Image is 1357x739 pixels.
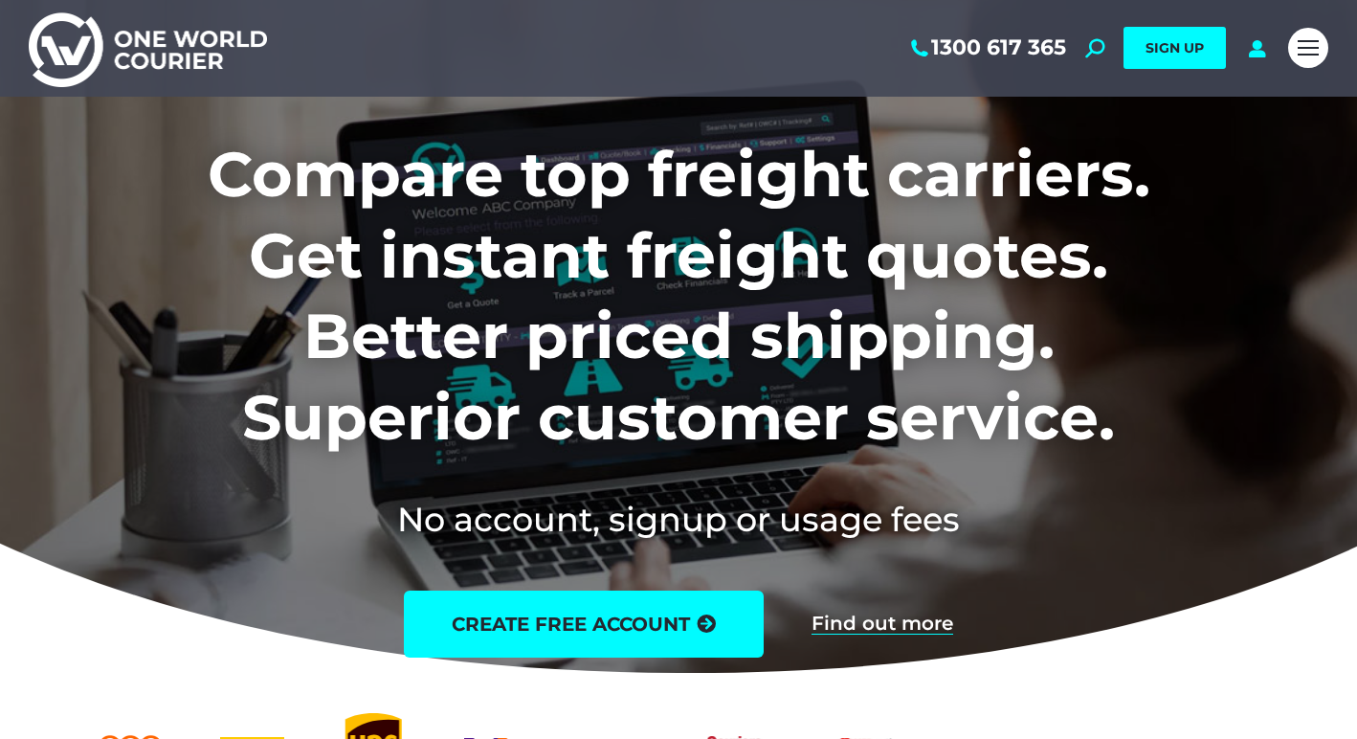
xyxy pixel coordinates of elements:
[81,496,1277,543] h2: No account, signup or usage fees
[1146,39,1204,56] span: SIGN UP
[907,35,1066,60] a: 1300 617 365
[812,614,953,635] a: Find out more
[81,134,1277,458] h1: Compare top freight carriers. Get instant freight quotes. Better priced shipping. Superior custom...
[1123,27,1226,69] a: SIGN UP
[404,591,764,658] a: create free account
[29,10,267,87] img: One World Courier
[1288,28,1328,68] a: Mobile menu icon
